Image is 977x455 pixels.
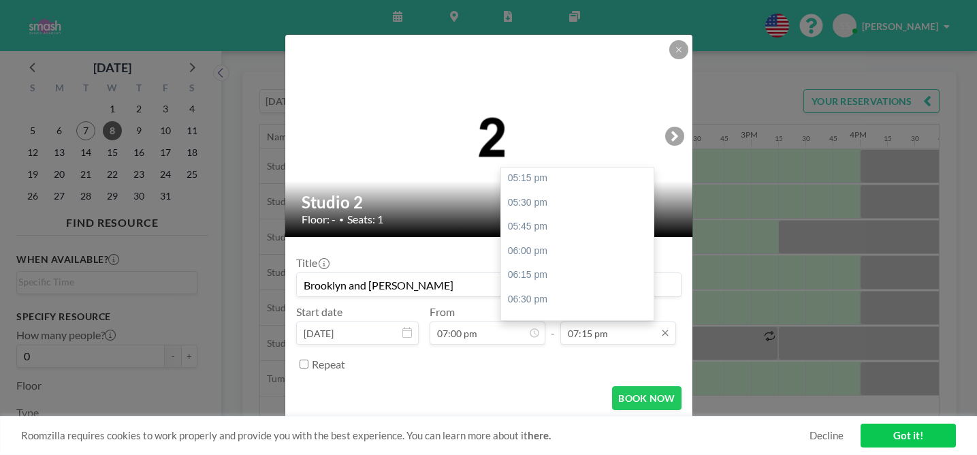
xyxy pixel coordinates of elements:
button: BOOK NOW [612,386,681,410]
div: 06:15 pm [501,263,654,287]
span: - [551,310,555,340]
label: Repeat [312,358,345,371]
h2: Studio 2 [302,192,677,213]
label: From [430,305,455,319]
span: Roomzilla requires cookies to work properly and provide you with the best experience. You can lea... [21,429,810,442]
img: 537.png [285,102,694,169]
input: Skylar's reservation [297,273,681,296]
a: here. [528,429,551,441]
span: Seats: 1 [347,213,383,226]
div: 06:45 pm [501,312,654,336]
a: Decline [810,429,844,442]
span: • [339,215,344,225]
div: 05:30 pm [501,191,654,215]
label: Start date [296,305,342,319]
a: Got it! [861,424,956,448]
div: 05:45 pm [501,215,654,239]
div: 05:15 pm [501,166,654,191]
label: Title [296,256,328,270]
div: 06:00 pm [501,239,654,264]
div: 06:30 pm [501,287,654,312]
span: Floor: - [302,213,336,226]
